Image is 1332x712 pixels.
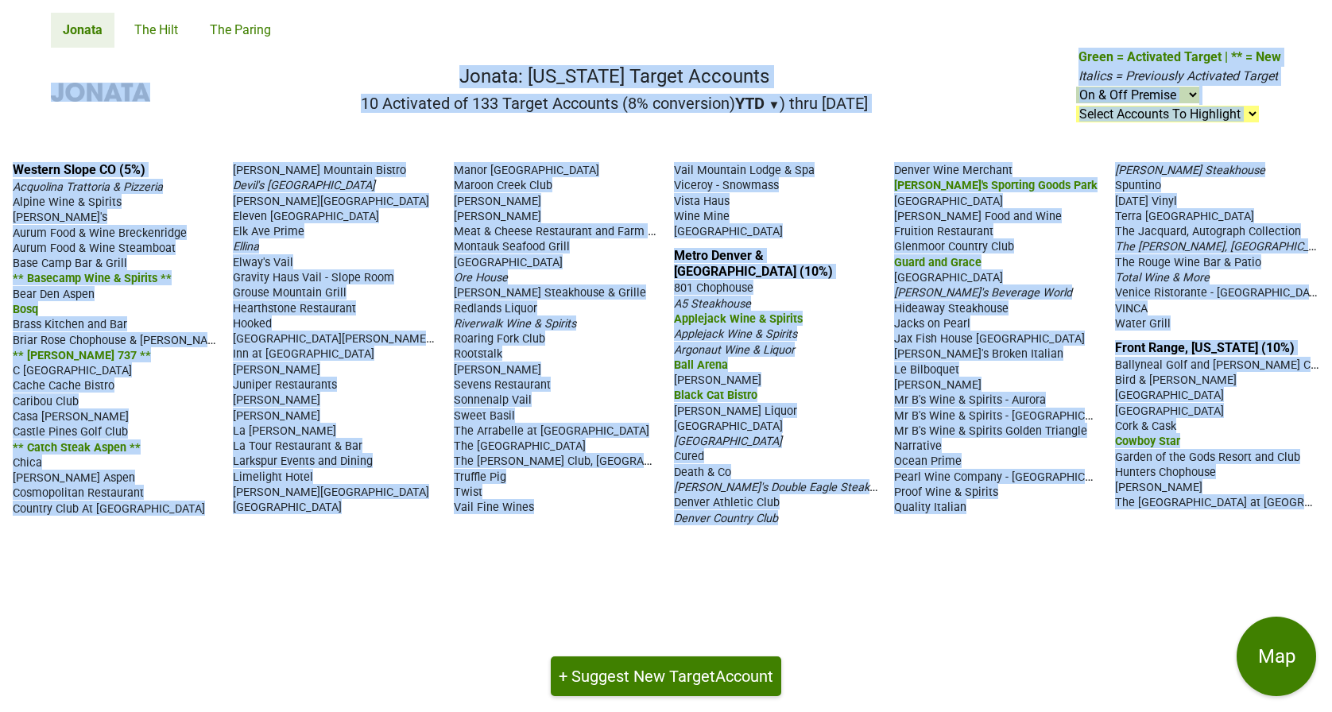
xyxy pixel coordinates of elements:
span: [PERSON_NAME] [674,373,761,387]
span: [PERSON_NAME]'s Beverage World [894,286,1072,300]
span: Aurum Food & Wine Breckenridge [13,226,187,240]
span: 801 Chophouse [674,281,753,295]
span: [PERSON_NAME] Steakhouse & Grille [454,286,646,300]
span: [PERSON_NAME][GEOGRAPHIC_DATA] [233,195,429,208]
span: [PERSON_NAME] [233,363,320,377]
span: [PERSON_NAME] Liquor [674,404,797,418]
span: [GEOGRAPHIC_DATA] [1115,389,1224,402]
a: The Hilt [122,13,190,48]
span: [GEOGRAPHIC_DATA] [894,195,1003,208]
span: [PERSON_NAME] [454,195,541,208]
span: Cosmopolitan Restaurant [13,486,144,500]
span: [GEOGRAPHIC_DATA] [674,225,783,238]
span: Fruition Restaurant [894,225,993,238]
span: Manor [GEOGRAPHIC_DATA] [454,164,599,177]
span: Wine Mine [674,210,730,223]
span: Country Club At [GEOGRAPHIC_DATA] [13,502,205,516]
span: [GEOGRAPHIC_DATA][PERSON_NAME], Auberge Resorts Collection [233,331,575,346]
span: Ellina [233,240,259,253]
span: Narrative [894,439,942,453]
span: Cache Cache Bistro [13,379,114,393]
span: Caribou Club [13,395,79,408]
span: Green = Activated Target | ** = New [1078,49,1281,64]
span: Roaring Fork Club [454,332,545,346]
img: Jonata [51,83,150,102]
span: Mr B's Wine & Spirits Golden Triangle [894,424,1087,438]
span: Le Bilboquet [894,363,959,377]
button: Map [1237,617,1316,696]
span: Larkspur Events and Dining [233,455,373,468]
span: Juniper Restaurants [233,378,337,392]
span: [PERSON_NAME] [454,363,541,377]
span: YTD [735,94,765,113]
span: Meat & Cheese Restaurant and Farm Shop [454,223,674,238]
span: Cork & Cask [1115,420,1176,433]
span: Briar Rose Chophouse & [PERSON_NAME] [13,332,227,347]
span: Denver Athletic Club [674,496,780,509]
span: Terra [GEOGRAPHIC_DATA] [1115,210,1254,223]
span: [PERSON_NAME] [233,409,320,423]
a: Western Slope CO (5%) [13,162,145,177]
span: The [GEOGRAPHIC_DATA] [454,439,586,453]
a: The Paring [198,13,283,48]
span: Pearl Wine Company - [GEOGRAPHIC_DATA] [894,469,1121,484]
span: Denver Wine Merchant [894,164,1013,177]
span: A5 Steakhouse [674,297,751,311]
span: Total Wine & More [1115,271,1210,284]
span: Chica [13,456,42,470]
span: [PERSON_NAME][GEOGRAPHIC_DATA] [233,486,429,499]
span: [PERSON_NAME]'s Broken Italian [894,347,1063,361]
span: [PERSON_NAME] Mountain Bistro [233,164,406,177]
span: Proof Wine & Spirits [894,486,998,499]
span: Spuntino [1115,179,1161,192]
span: ** [PERSON_NAME] 737 ** [13,349,151,362]
span: Viceroy - Snowmass [674,179,779,192]
span: Gravity Haus Vail - Slope Room [233,271,394,284]
span: Grouse Mountain Grill [233,286,347,300]
span: [PERSON_NAME] [1115,481,1202,494]
span: Water Grill [1115,317,1171,331]
span: Twist [454,486,482,499]
span: [PERSON_NAME] [233,393,320,407]
span: Eleven [GEOGRAPHIC_DATA] [233,210,379,223]
span: Cured [674,450,704,463]
span: Applejack Wine & Spirits [674,327,797,341]
span: ** Catch Steak Aspen ** [13,441,141,455]
span: Truffle Pig [454,470,506,484]
span: Maroon Creek Club [454,179,552,192]
span: Devil's [GEOGRAPHIC_DATA] [233,179,375,192]
a: Front Range, [US_STATE] (10%) [1115,340,1295,355]
span: Ballyneal Golf and [PERSON_NAME] Club [1115,357,1326,372]
span: Brass Kitchen and Bar [13,318,127,331]
span: Hearthstone Restaurant [233,302,356,315]
span: Death & Co [674,466,731,479]
span: Hideaway Steakhouse [894,302,1009,315]
span: [GEOGRAPHIC_DATA] [233,501,342,514]
span: The [PERSON_NAME] Club, [GEOGRAPHIC_DATA] [454,453,705,468]
span: Black Cat Bistro [674,389,757,402]
span: Acquolina Trattoria & Pizzeria [13,180,163,194]
span: Jax Fish House [GEOGRAPHIC_DATA] [894,332,1085,346]
span: Montauk Seafood Grill [454,240,570,253]
span: Jacks on Pearl [894,317,970,331]
span: [PERSON_NAME] Aspen [13,471,135,485]
span: Vail Fine Wines [454,501,534,514]
span: Hooked [233,317,272,331]
span: Account [715,667,773,686]
span: Base Camp Bar & Grill [13,257,127,270]
span: [PERSON_NAME] [894,378,982,392]
span: VINCA [1115,302,1148,315]
span: The Arrabelle at [GEOGRAPHIC_DATA] [454,424,649,438]
span: Sonnenalp Vail [454,393,532,407]
span: Cowboy Star [1115,435,1180,448]
span: [GEOGRAPHIC_DATA] [674,435,782,448]
span: Hunters Chophouse [1115,466,1216,479]
span: [PERSON_NAME]'s [13,211,107,224]
span: Elway's Vail [233,256,293,269]
span: Garden of the Gods Resort and Club [1115,451,1300,464]
span: La Tour Restaurant & Bar [233,439,362,453]
span: Glenmoor Country Club [894,240,1014,253]
a: Metro Denver & [GEOGRAPHIC_DATA] (10%) [674,248,833,278]
span: Bear Den Aspen [13,288,95,301]
span: Venice Ristorante - [GEOGRAPHIC_DATA] [1115,284,1326,300]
